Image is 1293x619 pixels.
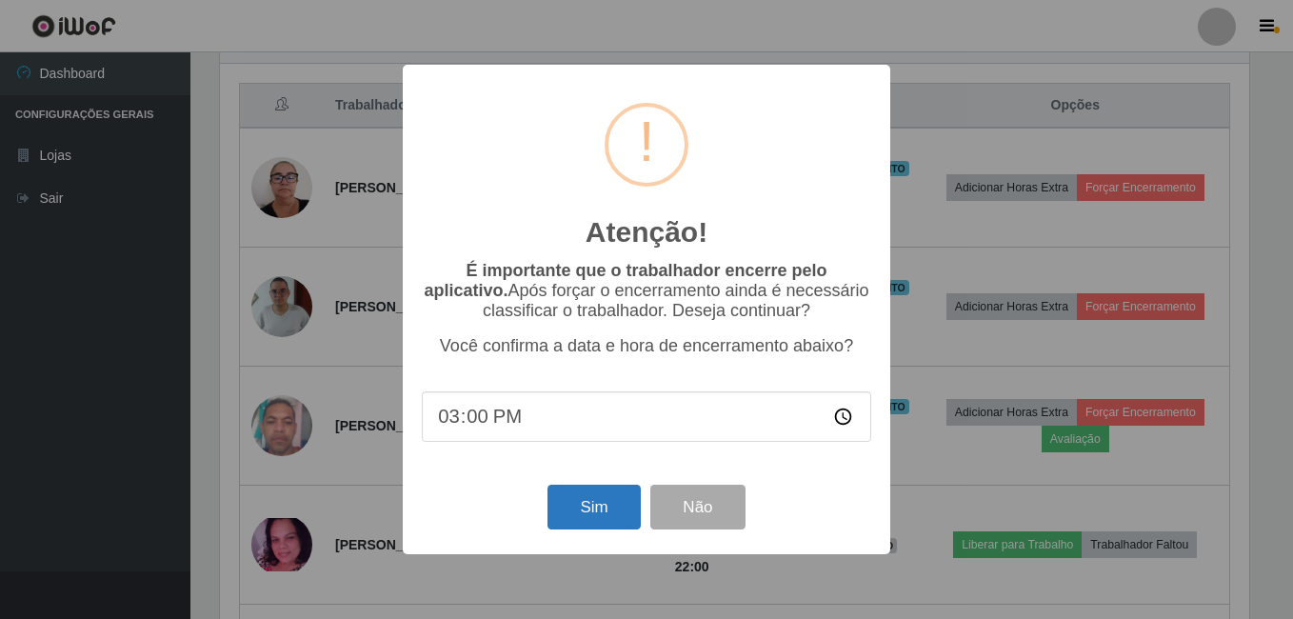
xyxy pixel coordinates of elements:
[586,215,707,250] h2: Atenção!
[422,336,871,356] p: Você confirma a data e hora de encerramento abaixo?
[424,261,826,300] b: É importante que o trabalhador encerre pelo aplicativo.
[650,485,745,529] button: Não
[422,261,871,321] p: Após forçar o encerramento ainda é necessário classificar o trabalhador. Deseja continuar?
[547,485,640,529] button: Sim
